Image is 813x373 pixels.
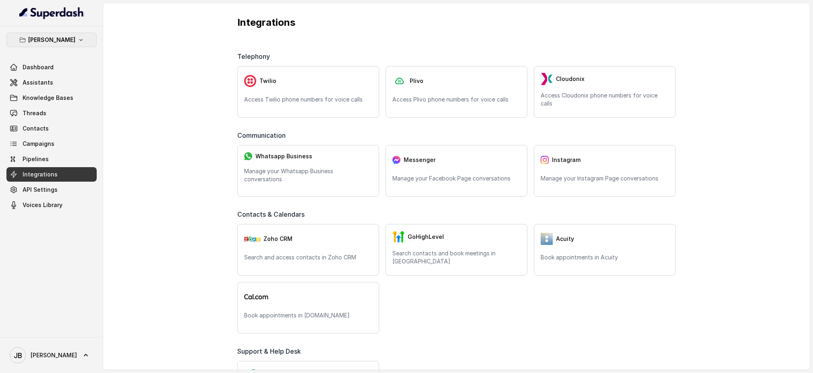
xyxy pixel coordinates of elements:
[392,95,521,104] p: Access Plivo phone numbers for voice calls
[23,94,73,102] span: Knowledge Bases
[244,311,372,319] p: Book appointments in [DOMAIN_NAME]
[6,75,97,90] a: Assistants
[23,124,49,133] span: Contacts
[237,209,308,219] span: Contacts & Calendars
[28,35,75,45] p: [PERSON_NAME]
[23,109,46,117] span: Threads
[541,253,669,261] p: Book appointments in Acuity
[244,75,256,87] img: twilio.7c09a4f4c219fa09ad352260b0a8157b.svg
[244,152,252,160] img: whatsapp.f50b2aaae0bd8934e9105e63dc750668.svg
[244,236,260,242] img: zohoCRM.b78897e9cd59d39d120b21c64f7c2b3a.svg
[556,75,585,83] span: Cloudonix
[237,16,676,29] p: Integrations
[392,249,521,265] p: Search contacts and book meetings in [GEOGRAPHIC_DATA]
[244,95,372,104] p: Access Twilio phone numbers for voice calls
[23,170,58,178] span: Integrations
[392,75,406,87] img: plivo.d3d850b57a745af99832d897a96997ac.svg
[237,131,289,140] span: Communication
[23,79,53,87] span: Assistants
[408,233,444,241] span: GoHighLevel
[6,106,97,120] a: Threads
[255,152,312,160] span: Whatsapp Business
[23,155,49,163] span: Pipelines
[263,235,292,243] span: Zoho CRM
[541,174,669,182] p: Manage your Instagram Page conversations
[410,77,423,85] span: Plivo
[556,235,574,243] span: Acuity
[23,63,54,71] span: Dashboard
[392,174,521,182] p: Manage your Facebook Page conversations
[541,91,669,108] p: Access Cloudonix phone numbers for voice calls
[6,121,97,136] a: Contacts
[23,201,62,209] span: Voices Library
[541,233,553,245] img: 5vvjV8cQY1AVHSZc2N7qU9QabzYIM+zpgiA0bbq9KFoni1IQNE8dHPp0leJjYW31UJeOyZnSBUO77gdMaNhFCgpjLZzFnVhVC...
[6,198,97,212] a: Voices Library
[237,346,304,356] span: Support & Help Desk
[259,77,276,85] span: Twilio
[31,351,77,359] span: [PERSON_NAME]
[541,156,549,164] img: instagram.04eb0078a085f83fc525.png
[6,167,97,182] a: Integrations
[552,156,581,164] span: Instagram
[237,52,273,61] span: Telephony
[392,231,404,243] img: GHL.59f7fa3143240424d279.png
[14,351,22,360] text: JB
[244,253,372,261] p: Search and access contacts in Zoho CRM
[6,60,97,75] a: Dashboard
[541,73,553,85] img: LzEnlUgADIwsuYwsTIxNLkxQDEyBEgDTDZAMjs1Qgy9jUyMTMxBzEB8uASKBKLgDqFxF08kI1lQAAAABJRU5ErkJggg==
[23,140,54,148] span: Campaigns
[404,156,436,164] span: Messenger
[244,294,268,299] img: logo.svg
[19,6,84,19] img: light.svg
[6,91,97,105] a: Knowledge Bases
[6,344,97,367] a: [PERSON_NAME]
[6,33,97,47] button: [PERSON_NAME]
[392,156,400,164] img: messenger.2e14a0163066c29f9ca216c7989aa592.svg
[244,167,372,183] p: Manage your Whatsapp Business conversations
[6,137,97,151] a: Campaigns
[6,182,97,197] a: API Settings
[23,186,58,194] span: API Settings
[6,152,97,166] a: Pipelines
